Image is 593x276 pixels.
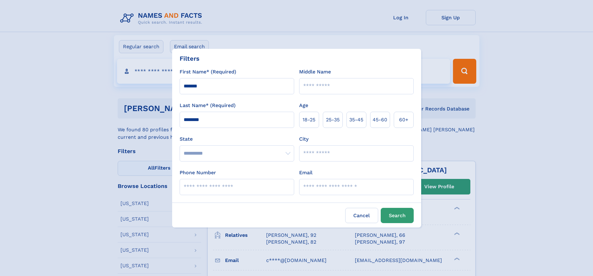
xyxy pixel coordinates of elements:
label: State [180,135,294,143]
label: Middle Name [299,68,331,76]
span: 60+ [399,116,408,124]
span: 45‑60 [373,116,387,124]
span: 25‑35 [326,116,340,124]
label: First Name* (Required) [180,68,236,76]
label: Email [299,169,313,176]
label: City [299,135,308,143]
label: Cancel [345,208,378,223]
button: Search [381,208,414,223]
label: Phone Number [180,169,216,176]
div: Filters [180,54,200,63]
span: 35‑45 [349,116,363,124]
label: Age [299,102,308,109]
span: 18‑25 [303,116,315,124]
label: Last Name* (Required) [180,102,236,109]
